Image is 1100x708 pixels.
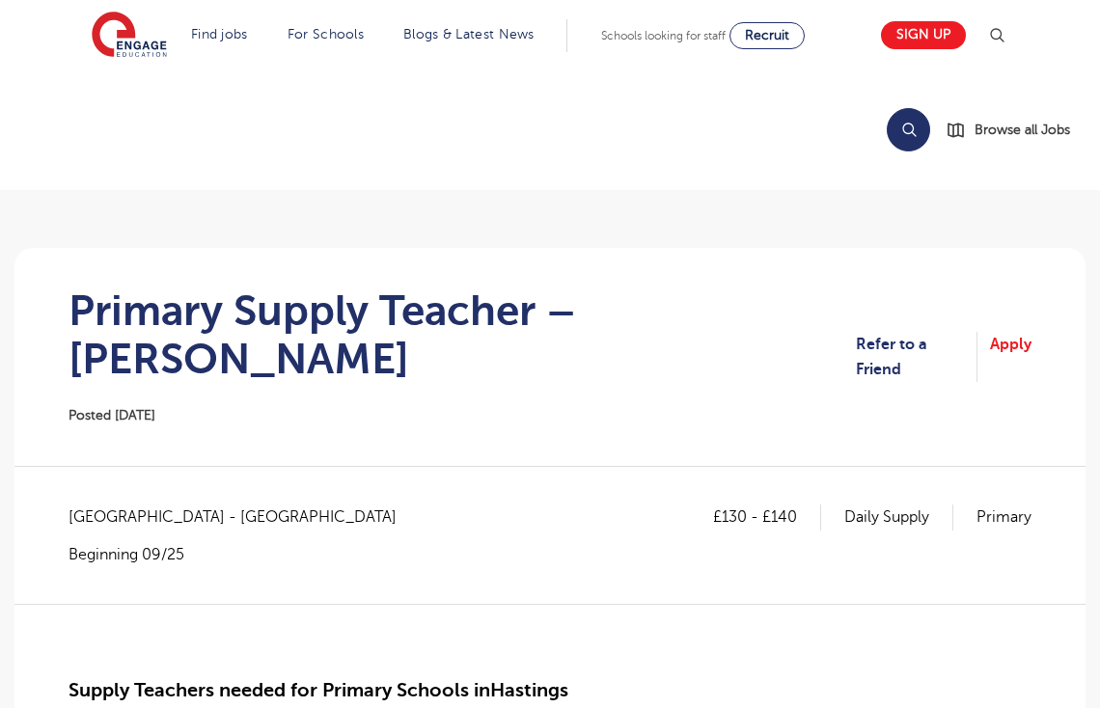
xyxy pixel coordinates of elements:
[69,544,416,565] p: Beginning 09/25
[403,27,535,41] a: Blogs & Latest News
[601,29,726,42] span: Schools looking for staff
[69,408,155,422] span: Posted [DATE]
[69,286,856,383] h1: Primary Supply Teacher – [PERSON_NAME]
[844,504,953,530] p: Daily Supply
[887,108,930,151] button: Search
[856,332,977,383] a: Refer to a Friend
[713,504,821,530] p: £130 - £140
[69,679,490,701] span: Supply Teachers needed for Primary Schools in
[745,28,789,42] span: Recruit
[881,21,966,49] a: Sign up
[976,504,1031,530] p: Primary
[990,332,1031,383] a: Apply
[975,119,1070,141] span: Browse all Jobs
[191,27,248,41] a: Find jobs
[946,119,1086,141] a: Browse all Jobs
[729,22,805,49] a: Recruit
[69,504,416,530] span: [GEOGRAPHIC_DATA] - [GEOGRAPHIC_DATA]
[92,12,167,60] img: Engage Education
[490,679,568,701] span: Hastings
[288,27,364,41] a: For Schools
